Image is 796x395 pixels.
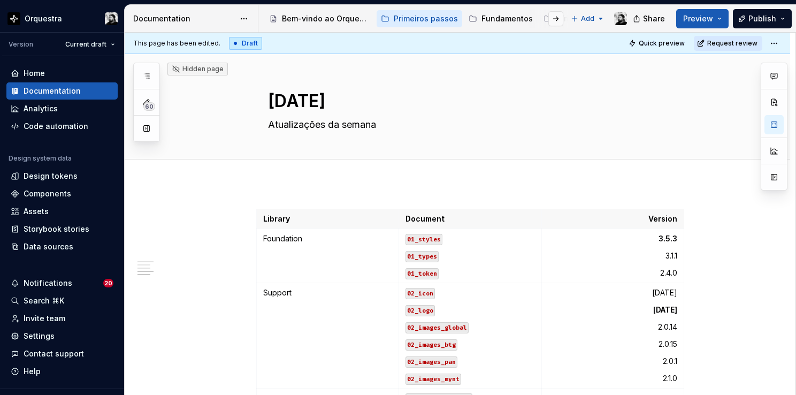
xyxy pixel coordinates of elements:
[6,292,118,309] button: Search ⌘K
[263,214,392,224] p: Library
[24,86,81,96] div: Documentation
[548,287,677,298] p: [DATE]
[377,10,462,27] a: Primeiros passos
[103,279,113,287] span: 20
[24,366,41,377] div: Help
[24,188,71,199] div: Components
[143,102,155,111] span: 60
[7,12,20,25] img: 2d16a307-6340-4442-b48d-ad77c5bc40e7.png
[24,103,58,114] div: Analytics
[627,9,672,28] button: Share
[25,13,62,24] div: Orquestra
[405,374,461,385] code: 02_images_mynt
[464,10,537,27] a: Fundamentos
[6,82,118,100] a: Documentation
[6,310,118,327] a: Invite team
[6,275,118,292] button: Notifications20
[265,10,374,27] a: Bem-vindo ao Orquestra!
[694,36,762,51] button: Request review
[639,39,685,48] span: Quick preview
[263,233,392,244] p: Foundation
[625,36,690,51] button: Quick preview
[748,13,776,24] span: Publish
[6,65,118,82] a: Home
[263,287,392,298] p: Support
[6,185,118,202] a: Components
[405,305,435,316] code: 02_logo
[405,234,442,245] code: 01_styles
[9,40,33,49] div: Version
[405,288,435,299] code: 02_icon
[6,328,118,345] a: Settings
[6,238,118,255] a: Data sources
[2,7,122,30] button: OrquestraLucas Angelo Marim
[105,12,118,25] img: Lucas Angelo Marim
[6,345,118,362] button: Contact support
[394,13,458,24] div: Primeiros passos
[6,363,118,380] button: Help
[548,214,677,224] p: Version
[24,224,89,234] div: Storybook stories
[653,305,677,314] strong: [DATE]
[24,241,73,252] div: Data sources
[548,373,677,384] p: 2.1.0
[707,39,757,48] span: Request review
[282,13,370,24] div: Bem-vindo ao Orquestra!
[405,322,469,333] code: 02_images_global
[6,118,118,135] a: Code automation
[683,13,713,24] span: Preview
[265,8,565,29] div: Page tree
[24,171,78,181] div: Design tokens
[133,13,234,24] div: Documentation
[24,206,49,217] div: Assets
[24,278,72,288] div: Notifications
[24,313,65,324] div: Invite team
[405,251,439,262] code: 01_types
[24,348,84,359] div: Contact support
[548,356,677,367] p: 2.0.1
[481,13,533,24] div: Fundamentos
[6,100,118,117] a: Analytics
[133,39,220,48] span: This page has been edited.
[9,154,72,163] div: Design system data
[676,9,729,28] button: Preview
[568,11,608,26] button: Add
[405,214,534,224] p: Document
[6,221,118,238] a: Storybook stories
[65,40,106,49] span: Current draft
[643,13,665,24] span: Share
[6,168,118,185] a: Design tokens
[405,268,439,279] code: 01_token
[24,295,64,306] div: Search ⌘K
[24,331,55,341] div: Settings
[6,203,118,220] a: Assets
[24,68,45,79] div: Home
[581,14,594,23] span: Add
[405,339,457,351] code: 02_images_btg
[548,322,677,332] p: 2.0.14
[266,88,670,114] textarea: [DATE]
[405,356,457,368] code: 02_images_pan
[60,37,120,52] button: Current draft
[733,9,792,28] button: Publish
[614,12,627,25] img: Lucas Angelo Marim
[548,339,677,350] p: 2.0.15
[229,37,262,50] div: Draft
[548,268,677,278] p: 2.4.0
[172,65,224,73] div: Hidden page
[659,234,677,243] strong: 3.5.3
[24,121,88,132] div: Code automation
[266,116,670,133] textarea: Atualizações da semana
[548,250,677,261] p: 3.1.1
